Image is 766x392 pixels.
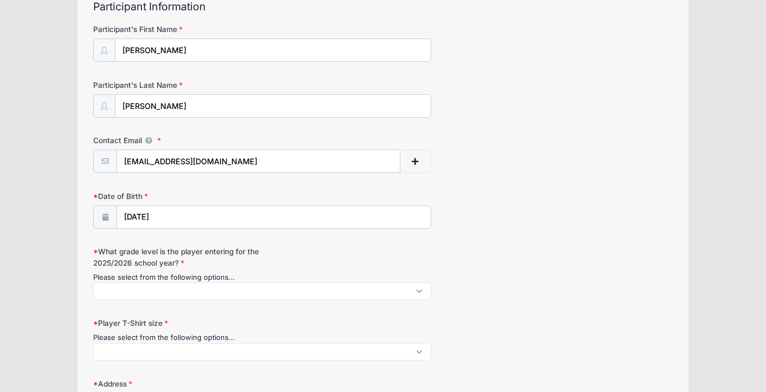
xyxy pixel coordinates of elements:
[116,205,431,229] input: mm/dd/yyyy
[93,272,431,283] div: Please select from the following options...
[93,191,287,202] label: Date of Birth
[115,94,431,118] input: Participant's Last Name
[93,80,287,91] label: Participant's Last Name
[116,150,400,173] input: email@email.com
[93,378,287,389] label: Address
[93,246,287,268] label: What grade level is the player entering for the 2025/2026 school year?
[93,1,673,13] h2: Participant Information
[99,349,105,359] textarea: Search
[93,318,287,329] label: Player T-Shirt size
[115,38,431,62] input: Participant's First Name
[93,332,431,343] div: Please select from the following options...
[93,135,287,146] label: Contact Email
[93,24,287,35] label: Participant's First Name
[99,288,105,298] textarea: Search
